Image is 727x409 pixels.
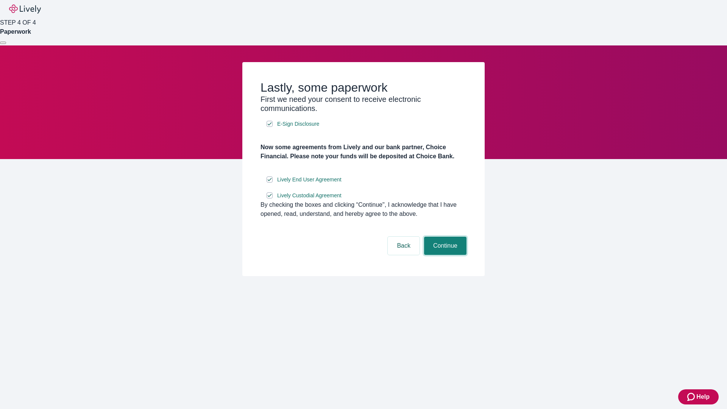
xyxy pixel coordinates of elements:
svg: Zendesk support icon [687,392,696,401]
a: e-sign disclosure document [276,175,343,184]
div: By checking the boxes and clicking “Continue", I acknowledge that I have opened, read, understand... [261,200,466,219]
button: Continue [424,237,466,255]
span: Lively End User Agreement [277,176,342,184]
span: Lively Custodial Agreement [277,192,342,200]
a: e-sign disclosure document [276,191,343,200]
img: Lively [9,5,41,14]
h2: Lastly, some paperwork [261,80,466,95]
button: Zendesk support iconHelp [678,389,719,404]
a: e-sign disclosure document [276,119,321,129]
button: Back [388,237,420,255]
span: Help [696,392,710,401]
h4: Now some agreements from Lively and our bank partner, Choice Financial. Please note your funds wi... [261,143,466,161]
h3: First we need your consent to receive electronic communications. [261,95,466,113]
span: E-Sign Disclosure [277,120,319,128]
